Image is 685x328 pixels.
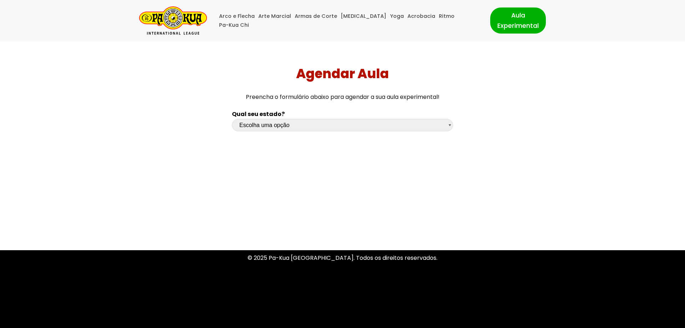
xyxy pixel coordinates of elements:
[139,253,546,263] p: © 2025 Pa-Kua [GEOGRAPHIC_DATA]. Todos os direitos reservados.
[258,12,291,21] a: Arte Marcial
[439,12,455,21] a: Ritmo
[3,92,683,102] p: Preencha o formulário abaixo para agendar a sua aula experimental!
[295,12,337,21] a: Armas de Corte
[182,315,212,323] a: WordPress
[219,21,249,30] a: Pa-Kua Chi
[218,12,479,30] div: Menu primário
[139,315,153,323] a: Neve
[490,7,546,33] a: Aula Experimental
[390,12,404,21] a: Yoga
[341,12,386,21] a: [MEDICAL_DATA]
[232,110,285,118] b: Qual seu estado?
[311,284,375,292] a: Política de Privacidade
[139,314,212,324] p: | Movido a
[407,12,435,21] a: Acrobacia
[3,66,683,81] h1: Agendar Aula
[139,6,207,35] a: Pa-Kua Brasil Uma Escola de conhecimentos orientais para toda a família. Foco, habilidade concent...
[219,12,255,21] a: Arco e Flecha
